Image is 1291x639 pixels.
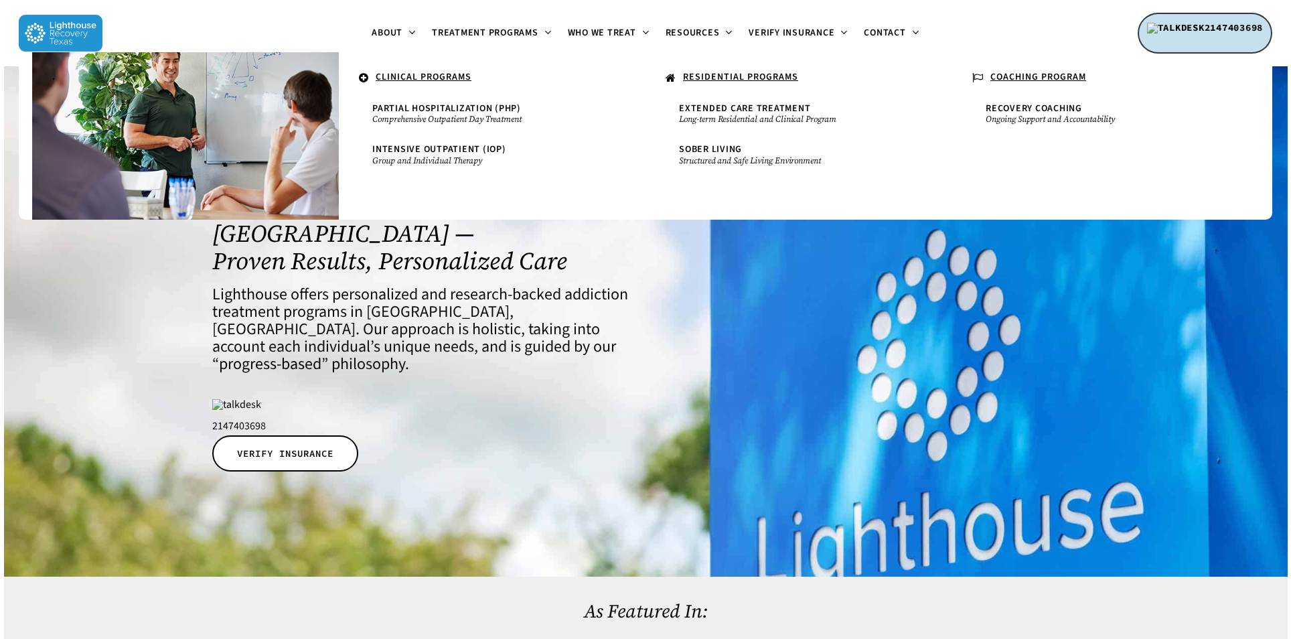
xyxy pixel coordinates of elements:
span: Intensive Outpatient (IOP) [372,143,506,156]
a: Contact [856,28,927,39]
u: RESIDENTIAL PROGRAMS [683,70,798,84]
span: Recovery Coaching [986,102,1082,115]
small: Ongoing Support and Accountability [986,114,1225,125]
span: Resources [666,26,720,40]
a: Partial Hospitalization (PHP)Comprehensive Outpatient Day Treatment [366,97,619,131]
u: CLINICAL PROGRAMS [376,70,471,84]
img: talkdesk [1147,23,1205,33]
h1: Top-Rated Addiction Treatment Center in [GEOGRAPHIC_DATA], [GEOGRAPHIC_DATA] — Proven Results, Pe... [212,165,628,275]
a: Recovery CoachingOngoing Support and Accountability [979,97,1232,131]
img: Lighthouse Recovery Texas [19,15,102,52]
a: . [46,66,325,89]
a: Intensive Outpatient (IOP)Group and Individual Therapy [366,138,619,172]
a: Who We Treat [560,28,658,39]
a: Sober LivingStructured and Safe Living Environment [672,138,925,172]
a: Treatment Programs [424,28,560,39]
span: Extended Care Treatment [679,102,810,115]
a: Verify Insurance [741,28,856,39]
a: As Featured In: [584,598,708,624]
a: CLINICAL PROGRAMS [352,66,632,91]
span: . [52,70,56,84]
img: talkdesk [212,399,628,411]
a: VERIFY INSURANCE [212,435,358,472]
small: Comprehensive Outpatient Day Treatment [372,114,612,125]
span: Sober Living [679,143,742,156]
a: RESIDENTIAL PROGRAMS [659,66,939,91]
span: Partial Hospitalization (PHP) [372,102,521,115]
h4: Lighthouse offers personalized and research-backed addiction treatment programs in [GEOGRAPHIC_DA... [212,286,628,373]
a: COACHING PROGRAM [966,66,1245,91]
span: Verify Insurance [749,26,834,40]
small: Structured and Safe Living Environment [679,155,919,166]
u: COACHING PROGRAM [990,70,1086,84]
a: progress-based [219,352,321,376]
a: Resources [658,28,741,39]
span: Treatment Programs [432,26,538,40]
a: 2147403698 [1138,13,1273,54]
a: Extended Care TreatmentLong-term Residential and Clinical Program [672,97,925,131]
span: VERIFY INSURANCE [237,447,333,460]
small: Group and Individual Therapy [372,155,612,166]
small: Long-term Residential and Clinical Program [679,114,919,125]
span: Contact [864,26,905,40]
span: About [372,26,402,40]
a: About [364,28,424,39]
span: Who We Treat [568,26,636,40]
a: 2147403698 [212,399,628,433]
